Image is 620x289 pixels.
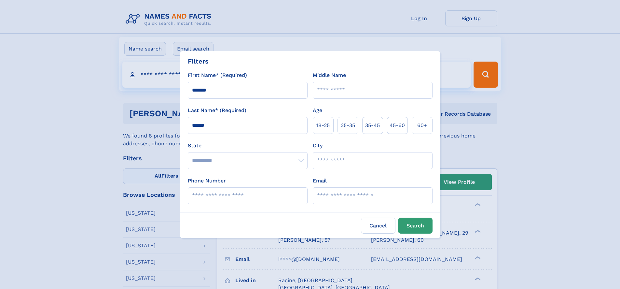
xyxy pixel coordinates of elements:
[361,218,395,234] label: Cancel
[365,122,380,129] span: 35‑45
[390,122,405,129] span: 45‑60
[188,142,308,150] label: State
[188,71,247,79] label: First Name* (Required)
[341,122,355,129] span: 25‑35
[313,71,346,79] label: Middle Name
[188,177,226,185] label: Phone Number
[398,218,433,234] button: Search
[188,107,246,114] label: Last Name* (Required)
[188,56,209,66] div: Filters
[313,142,323,150] label: City
[316,122,330,129] span: 18‑25
[417,122,427,129] span: 60+
[313,177,327,185] label: Email
[313,107,322,114] label: Age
